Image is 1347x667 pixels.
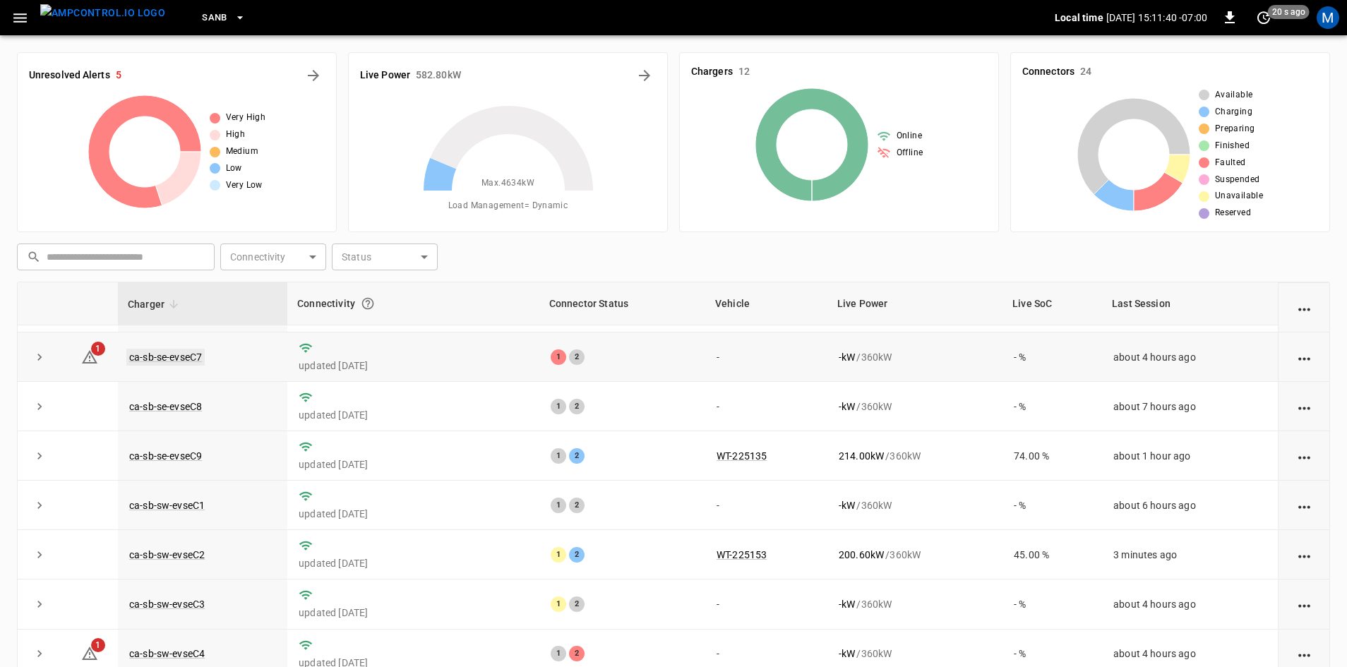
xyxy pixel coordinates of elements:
div: action cell options [1295,498,1313,512]
span: Very Low [226,179,263,193]
a: ca-sb-se-evseC8 [129,401,202,412]
div: 1 [551,646,566,661]
p: updated [DATE] [299,359,528,373]
div: Connectivity [297,291,529,316]
p: Local time [1055,11,1103,25]
button: expand row [29,445,50,467]
button: expand row [29,396,50,417]
h6: 5 [116,68,121,83]
td: - [705,382,827,431]
span: Unavailable [1215,189,1263,203]
td: - % [1002,332,1102,382]
div: 2 [569,498,585,513]
p: updated [DATE] [299,457,528,471]
td: about 4 hours ago [1102,332,1278,382]
span: Charging [1215,105,1252,119]
span: High [226,128,246,142]
div: action cell options [1295,301,1313,315]
div: 2 [569,596,585,612]
p: - kW [839,399,855,414]
button: SanB [196,4,251,32]
div: action cell options [1295,548,1313,562]
p: - kW [839,647,855,661]
p: 200.60 kW [839,548,884,562]
td: - % [1002,382,1102,431]
h6: 582.80 kW [416,68,461,83]
p: updated [DATE] [299,408,528,422]
h6: 12 [738,64,750,80]
span: Charger [128,296,183,313]
h6: Live Power [360,68,410,83]
span: SanB [202,10,227,26]
td: - % [1002,481,1102,530]
div: / 360 kW [839,597,991,611]
p: updated [DATE] [299,606,528,620]
th: Vehicle [705,282,827,325]
span: Faulted [1215,156,1246,170]
span: Max. 4634 kW [481,176,534,191]
div: action cell options [1295,350,1313,364]
a: ca-sb-sw-evseC3 [129,599,205,610]
div: action cell options [1295,647,1313,661]
a: 1 [81,647,98,659]
p: - kW [839,498,855,512]
div: 2 [569,646,585,661]
td: about 4 hours ago [1102,579,1278,629]
a: ca-sb-sw-evseC2 [129,549,205,560]
p: - kW [839,597,855,611]
div: 1 [551,547,566,563]
button: Connection between the charger and our software. [355,291,381,316]
a: 1 [81,351,98,362]
td: - [705,481,827,530]
div: 1 [551,399,566,414]
div: / 360 kW [839,399,991,414]
th: Connector Status [539,282,705,325]
div: 2 [569,448,585,464]
h6: Chargers [691,64,733,80]
div: action cell options [1295,597,1313,611]
p: updated [DATE] [299,507,528,521]
a: WT-225153 [717,549,767,560]
th: Last Session [1102,282,1278,325]
div: 2 [569,547,585,563]
button: expand row [29,347,50,368]
span: Available [1215,88,1253,102]
p: updated [DATE] [299,556,528,570]
div: / 360 kW [839,449,991,463]
td: about 6 hours ago [1102,481,1278,530]
div: / 360 kW [839,498,991,512]
span: Low [226,162,242,176]
td: about 7 hours ago [1102,382,1278,431]
h6: Unresolved Alerts [29,68,110,83]
span: Medium [226,145,258,159]
button: expand row [29,495,50,516]
div: action cell options [1295,399,1313,414]
td: - [705,332,827,382]
a: ca-sb-se-evseC9 [129,450,202,462]
td: 74.00 % [1002,431,1102,481]
span: 1 [91,342,105,356]
th: Live Power [827,282,1002,325]
a: WT-225135 [717,450,767,462]
p: - kW [839,350,855,364]
td: - [705,579,827,629]
h6: 24 [1080,64,1091,80]
span: Preparing [1215,122,1255,136]
div: / 360 kW [839,548,991,562]
p: 214.00 kW [839,449,884,463]
div: 2 [569,399,585,414]
img: ampcontrol.io logo [40,4,165,22]
h6: Connectors [1022,64,1074,80]
button: expand row [29,594,50,615]
div: 2 [569,349,585,365]
div: 1 [551,596,566,612]
th: Live SoC [1002,282,1102,325]
div: profile-icon [1317,6,1339,29]
div: / 360 kW [839,647,991,661]
div: 1 [551,349,566,365]
button: set refresh interval [1252,6,1275,29]
span: Load Management = Dynamic [448,199,568,213]
p: [DATE] 15:11:40 -07:00 [1106,11,1207,25]
button: expand row [29,643,50,664]
div: action cell options [1295,449,1313,463]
